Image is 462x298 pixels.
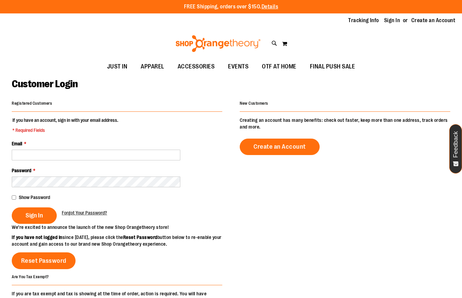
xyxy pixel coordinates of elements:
[12,168,31,173] span: Password
[12,224,231,231] p: We’re excited to announce the launch of the new Shop Orangetheory store!
[26,212,43,219] span: Sign In
[19,195,50,200] span: Show Password
[100,59,134,74] a: JUST IN
[348,17,379,24] a: Tracking Info
[12,101,52,106] strong: Registered Customers
[62,209,107,216] a: Forgot Your Password?
[262,59,296,74] span: OTF AT HOME
[12,117,119,134] legend: If you have an account, sign in with your email address.
[310,59,355,74] span: FINAL PUSH SALE
[21,257,66,264] span: Reset Password
[107,59,128,74] span: JUST IN
[62,210,107,215] span: Forgot Your Password?
[12,207,57,224] button: Sign In
[12,274,49,279] strong: Are You Tax Exempt?
[240,139,320,155] a: Create an Account
[255,59,303,74] a: OTF AT HOME
[12,78,78,90] span: Customer Login
[411,17,456,24] a: Create an Account
[141,59,164,74] span: APPAREL
[262,4,278,10] a: Details
[12,252,76,269] a: Reset Password
[240,101,268,106] strong: New Customers
[171,59,222,74] a: ACCESSORIES
[12,234,231,247] p: since [DATE], please click the button below to re-enable your account and gain access to our bran...
[228,59,248,74] span: EVENTS
[12,235,62,240] strong: If you have not logged in
[134,59,171,74] a: APPAREL
[12,127,118,134] span: * Required Fields
[253,143,306,150] span: Create an Account
[240,117,450,130] p: Creating an account has many benefits: check out faster, keep more than one address, track orders...
[12,141,22,146] span: Email
[175,35,262,52] img: Shop Orangetheory
[123,235,157,240] strong: Reset Password
[449,124,462,173] button: Feedback - Show survey
[384,17,400,24] a: Sign In
[178,59,215,74] span: ACCESSORIES
[303,59,362,74] a: FINAL PUSH SALE
[453,131,459,158] span: Feedback
[221,59,255,74] a: EVENTS
[184,3,278,11] p: FREE Shipping, orders over $150.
